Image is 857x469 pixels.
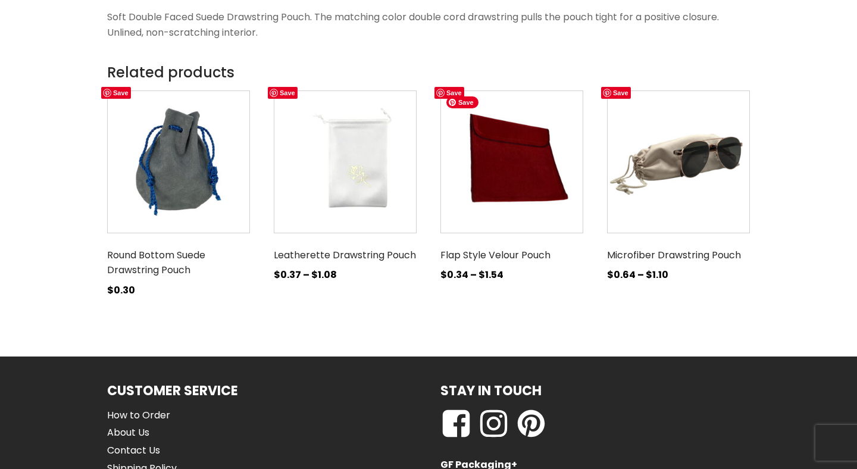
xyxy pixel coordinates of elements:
h3: Microfiber Drawstring Pouch [607,243,750,268]
span: Save [446,96,478,108]
h1: Customer Service [107,380,238,401]
bdi: 1.54 [478,268,503,282]
a: About Us [107,425,199,440]
a: Round Bottom Suede Drawstring Pouch $0.30 [107,90,250,303]
a: Save [268,87,298,99]
span: – [303,268,309,282]
a: Microfiber Drawstring Pouch [607,90,750,287]
bdi: 0.30 [107,283,135,297]
bdi: 0.64 [607,268,636,282]
a: Contact Us [107,443,199,458]
h3: Leatherette Drawstring Pouch [274,243,417,268]
span: – [637,268,644,282]
img: Beige microfiber drawstring pouch sized for sunglasses, eyeglasses. A pair of sunglasses are next... [607,90,750,233]
span: $ [274,268,280,282]
a: Leatherette Drawstring Pouch [274,90,417,287]
a: Save [101,87,131,99]
span: $ [440,268,447,282]
span: $ [311,268,318,282]
span: $ [478,268,485,282]
a: Save [434,87,464,99]
p: Soft Double Faced Suede Drawstring Pouch. The matching color double cord drawstring pulls the pou... [107,10,750,40]
h3: Flap Style Velour Pouch [440,243,583,268]
a: How to Order [107,408,199,423]
bdi: 0.34 [440,268,468,282]
span: $ [607,268,614,282]
h1: Stay in Touch [440,380,542,401]
a: Flap Style Velour Pouch [440,90,583,287]
h3: Round Bottom Suede Drawstring Pouch [107,243,250,283]
img: White leatherette double drawstring jewelry pouch hot stamped with a gold rose. [274,90,417,233]
h2: Related products [107,61,750,84]
bdi: 0.37 [274,268,301,282]
bdi: 1.08 [311,268,337,282]
img: Small grey round bottom Italian Suede drawstring pouch. [107,90,250,233]
bdi: 1.10 [646,268,668,282]
a: Save [601,87,631,99]
span: $ [646,268,652,282]
span: – [470,268,477,282]
span: $ [107,283,114,297]
img: Large size burgundy velour flap pouch. [440,90,583,233]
